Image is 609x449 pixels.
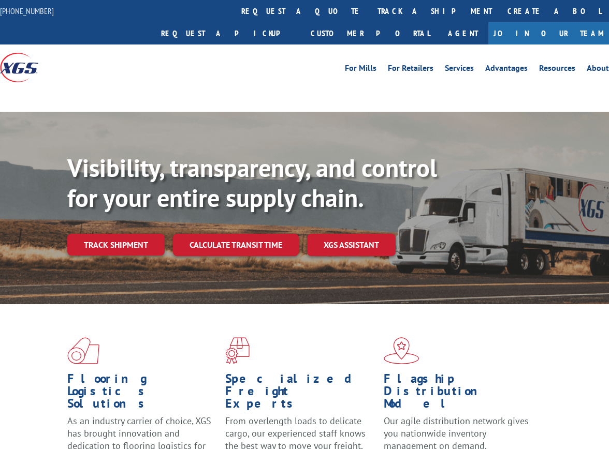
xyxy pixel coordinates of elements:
[345,64,376,76] a: For Mills
[67,234,165,256] a: Track shipment
[384,337,419,364] img: xgs-icon-flagship-distribution-model-red
[587,64,609,76] a: About
[67,337,99,364] img: xgs-icon-total-supply-chain-intelligence-red
[445,64,474,76] a: Services
[384,372,534,415] h1: Flagship Distribution Model
[173,234,299,256] a: Calculate transit time
[307,234,396,256] a: XGS ASSISTANT
[438,22,488,44] a: Agent
[225,337,250,364] img: xgs-icon-focused-on-flooring-red
[539,64,575,76] a: Resources
[485,64,528,76] a: Advantages
[153,22,303,44] a: Request a pickup
[225,372,375,415] h1: Specialized Freight Experts
[388,64,433,76] a: For Retailers
[488,22,609,44] a: Join Our Team
[67,372,218,415] h1: Flooring Logistics Solutions
[303,22,438,44] a: Customer Portal
[67,152,437,214] b: Visibility, transparency, and control for your entire supply chain.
